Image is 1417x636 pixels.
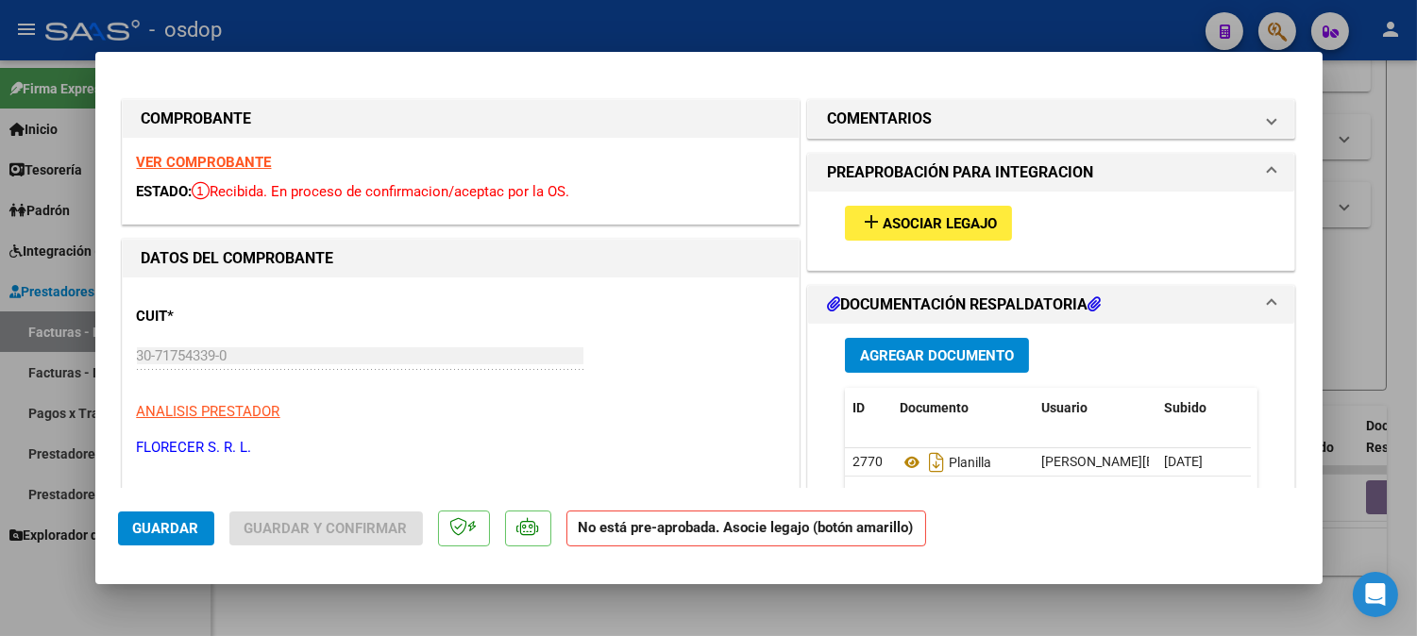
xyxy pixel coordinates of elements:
p: Area destinado * [137,486,331,508]
datatable-header-cell: ID [845,388,892,428]
h1: COMENTARIOS [827,108,932,130]
span: ESTADO: [137,183,193,200]
strong: No está pre-aprobada. Asocie legajo (botón amarillo) [566,510,926,547]
button: Asociar Legajo [845,206,1012,241]
span: Guardar y Confirmar [245,520,408,537]
button: Agregar Documento [845,338,1029,373]
mat-expansion-panel-header: PREAPROBACIÓN PARA INTEGRACION [808,154,1295,192]
p: FLORECER S. R. L. [137,437,784,459]
span: [DATE] [1164,454,1203,469]
button: Guardar y Confirmar [229,511,423,545]
span: Agregar Documento [860,347,1014,364]
strong: DATOS DEL COMPROBANTE [142,249,334,267]
strong: COMPROBANTE [142,109,252,127]
span: Asociar Legajo [883,215,997,232]
span: ID [852,400,865,415]
span: 2770 [852,454,883,469]
mat-expansion-panel-header: COMENTARIOS [808,100,1295,138]
datatable-header-cell: Documento [892,388,1034,428]
p: CUIT [137,306,331,327]
mat-icon: add [860,210,883,233]
h1: DOCUMENTACIÓN RESPALDATORIA [827,293,1101,316]
div: PREAPROBACIÓN PARA INTEGRACION [808,192,1295,270]
datatable-header-cell: Subido [1156,388,1251,428]
h1: PREAPROBACIÓN PARA INTEGRACION [827,161,1093,184]
span: ANALISIS PRESTADOR [137,403,280,420]
span: Usuario [1041,400,1088,415]
div: Open Intercom Messenger [1353,572,1398,617]
button: Guardar [118,511,214,545]
datatable-header-cell: Usuario [1034,388,1156,428]
a: VER COMPROBANTE [137,154,272,171]
mat-expansion-panel-header: DOCUMENTACIÓN RESPALDATORIA [808,286,1295,324]
i: Descargar documento [924,447,949,477]
span: Guardar [133,520,199,537]
span: Subido [1164,400,1206,415]
span: Planilla [900,455,991,470]
span: Recibida. En proceso de confirmacion/aceptac por la OS. [193,183,570,200]
span: Documento [900,400,969,415]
